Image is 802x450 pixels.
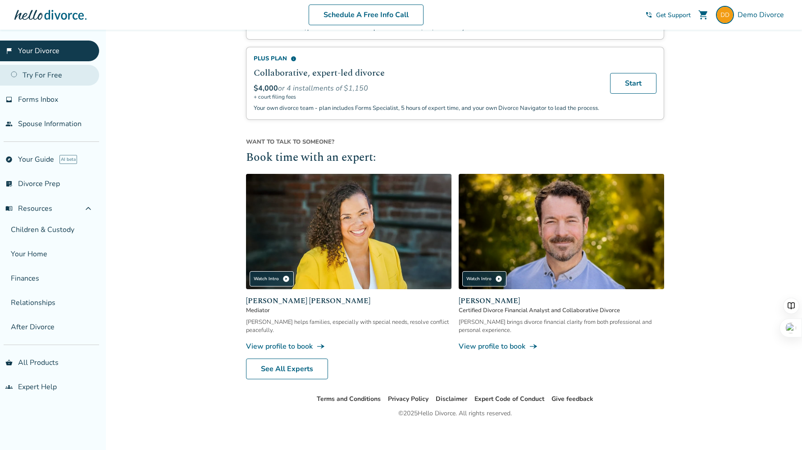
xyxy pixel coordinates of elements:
span: Certified Divorce Financial Analyst and Collaborative Divorce [459,306,664,314]
span: flag_2 [5,47,13,55]
h2: Collaborative, expert-led divorce [254,66,599,80]
div: [PERSON_NAME] brings divorce financial clarity from both professional and personal experience. [459,318,664,334]
span: info [291,56,296,62]
a: Start [610,73,656,94]
a: View profile to bookline_end_arrow_notch [459,341,664,351]
span: shopping_basket [5,359,13,366]
span: Want to talk to someone? [246,138,664,146]
div: Plus Plan [254,55,599,63]
div: [PERSON_NAME] helps families, especially with special needs, resolve conflict peacefully. [246,318,451,334]
div: Watch Intro [250,271,294,286]
span: AI beta [59,155,77,164]
span: play_circle [495,275,502,282]
li: Give feedback [551,394,593,405]
div: © 2025 Hello Divorce. All rights reserved. [398,408,512,419]
span: inbox [5,96,13,103]
span: play_circle [283,275,290,282]
span: menu_book [5,205,13,212]
a: Schedule A Free Info Call [309,5,424,25]
span: expand_less [83,203,94,214]
img: Demo Divorce [716,6,734,24]
iframe: Chat Widget [757,407,802,450]
a: See All Experts [246,359,328,379]
span: list_alt_check [5,180,13,187]
span: Mediator [246,306,451,314]
span: [PERSON_NAME] [459,295,664,306]
span: Forms Inbox [18,95,58,105]
span: $4,000 [254,83,278,93]
img: John Duffy [459,174,664,290]
a: phone_in_talkGet Support [645,11,691,19]
h2: Book time with an expert: [246,150,664,167]
a: Terms and Conditions [317,395,381,403]
span: explore [5,156,13,163]
div: or 4 installments of $1,150 [254,83,599,93]
a: Privacy Policy [388,395,428,403]
span: Get Support [656,11,691,19]
div: Watch Intro [462,271,506,286]
img: Claudia Brown Coulter [246,174,451,290]
span: line_end_arrow_notch [316,342,325,351]
span: people [5,120,13,127]
span: shopping_cart [698,9,709,20]
span: line_end_arrow_notch [529,342,538,351]
a: View profile to bookline_end_arrow_notch [246,341,451,351]
a: Expert Code of Conduct [474,395,544,403]
p: Your own divorce team - plan includes Forms Specialist, 5 hours of expert time, and your own Divo... [254,104,599,112]
span: Demo Divorce [738,10,788,20]
span: phone_in_talk [645,11,652,18]
span: groups [5,383,13,391]
li: Disclaimer [436,394,467,405]
span: + court filing fees [254,93,599,100]
span: [PERSON_NAME] [PERSON_NAME] [246,295,451,306]
span: Resources [5,204,52,214]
